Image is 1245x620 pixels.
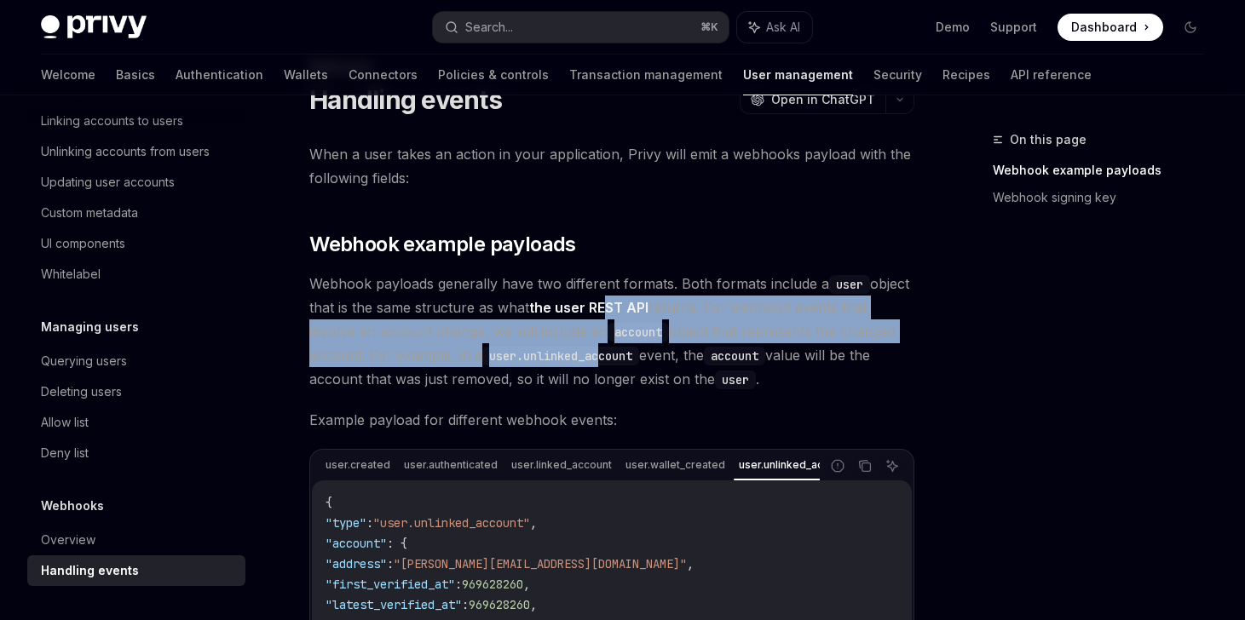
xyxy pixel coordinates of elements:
[829,275,870,294] code: user
[936,19,970,36] a: Demo
[942,55,990,95] a: Recipes
[349,55,418,95] a: Connectors
[116,55,155,95] a: Basics
[530,515,537,531] span: ,
[523,577,530,592] span: ,
[462,597,469,612] span: :
[700,20,718,34] span: ⌘ K
[27,228,245,259] a: UI components
[854,455,876,477] button: Copy the contents from the code block
[766,19,800,36] span: Ask AI
[399,455,503,475] div: user.authenticated
[326,495,332,510] span: {
[482,347,639,365] code: user.unlinked_account
[873,55,922,95] a: Security
[41,172,175,192] div: Updating user accounts
[469,597,530,612] span: 969628260
[1058,14,1163,41] a: Dashboard
[27,167,245,198] a: Updating user accounts
[990,19,1037,36] a: Support
[41,264,101,284] div: Whitelabel
[455,577,462,592] span: :
[462,577,523,592] span: 969628260
[438,55,549,95] a: Policies & controls
[993,157,1218,184] a: Webhook example payloads
[41,382,122,402] div: Deleting users
[320,455,395,475] div: user.created
[309,84,502,115] h1: Handling events
[41,443,89,463] div: Deny list
[27,259,245,290] a: Whitelabel
[41,412,89,433] div: Allow list
[41,233,125,254] div: UI components
[394,556,687,571] span: "[PERSON_NAME][EMAIL_ADDRESS][DOMAIN_NAME]"
[433,12,728,43] button: Search...⌘K
[1010,129,1086,150] span: On this page
[387,536,407,551] span: : {
[387,556,394,571] span: :
[737,12,812,43] button: Ask AI
[326,597,462,612] span: "latest_verified_at"
[506,455,617,475] div: user.linked_account
[993,184,1218,211] a: Webhook signing key
[715,370,756,389] code: user
[309,272,914,391] span: Webhook payloads generally have two different formats. Both formats include a object that is the ...
[27,525,245,555] a: Overview
[176,55,263,95] a: Authentication
[743,55,853,95] a: User management
[41,141,210,162] div: Unlinking accounts from users
[881,455,903,477] button: Ask AI
[27,438,245,468] a: Deny list
[569,55,723,95] a: Transaction management
[1011,55,1092,95] a: API reference
[620,455,730,475] div: user.wallet_created
[529,299,648,317] a: the user REST API
[41,15,147,39] img: dark logo
[41,530,95,550] div: Overview
[704,347,765,365] code: account
[1071,19,1137,36] span: Dashboard
[465,17,513,37] div: Search...
[27,198,245,228] a: Custom metadata
[530,597,537,612] span: ,
[771,91,875,108] span: Open in ChatGPT
[1177,14,1204,41] button: Toggle dark mode
[734,455,856,475] div: user.unlinked_account
[27,407,245,438] a: Allow list
[827,455,849,477] button: Report incorrect code
[41,55,95,95] a: Welcome
[284,55,328,95] a: Wallets
[366,515,373,531] span: :
[687,556,694,571] span: ,
[309,142,914,190] span: When a user takes an action in your application, Privy will emit a webhooks payload with the foll...
[326,536,387,551] span: "account"
[27,346,245,376] a: Querying users
[309,408,914,432] span: Example payload for different webhook events:
[27,376,245,407] a: Deleting users
[27,555,245,586] a: Handling events
[326,577,455,592] span: "first_verified_at"
[326,515,366,531] span: "type"
[373,515,530,531] span: "user.unlinked_account"
[41,317,139,337] h5: Managing users
[41,560,139,581] div: Handling events
[41,351,127,371] div: Querying users
[41,203,138,223] div: Custom metadata
[608,323,669,342] code: account
[326,556,387,571] span: "address"
[740,85,885,114] button: Open in ChatGPT
[27,136,245,167] a: Unlinking accounts from users
[41,496,104,516] h5: Webhooks
[309,231,576,258] span: Webhook example payloads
